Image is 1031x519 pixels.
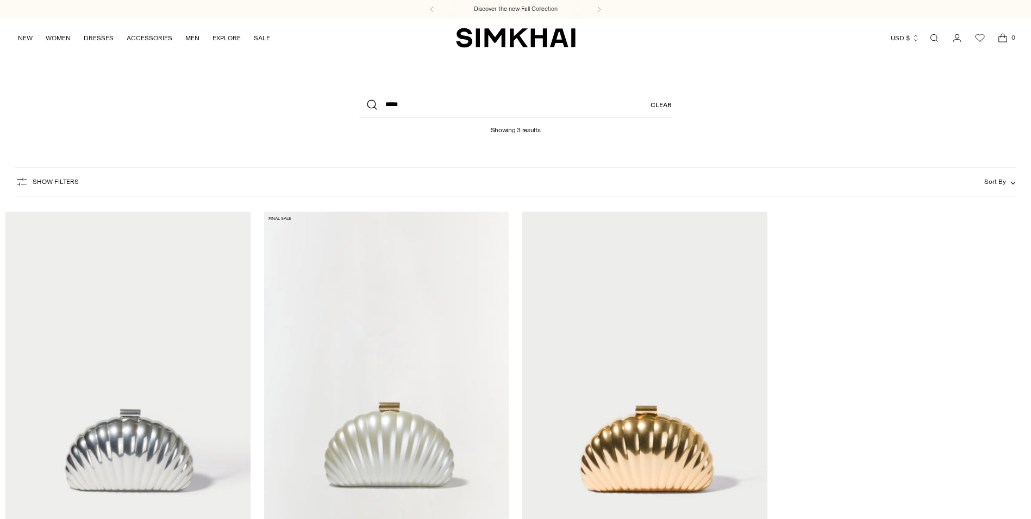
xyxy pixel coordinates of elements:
a: SIMKHAI [456,27,576,48]
button: Sort By [984,176,1016,188]
button: USD $ [891,26,920,50]
button: Search [359,92,385,118]
a: DRESSES [84,26,114,50]
button: Show Filters [15,173,79,190]
a: Open cart modal [992,27,1014,49]
a: Open search modal [923,27,945,49]
a: MEN [185,26,199,50]
span: Show Filters [33,178,79,186]
a: NEW [18,26,33,50]
span: Sort By [984,178,1006,186]
a: EXPLORE [213,26,241,50]
a: SALE [254,26,270,50]
a: Clear [651,92,672,118]
span: 0 [1008,33,1018,42]
a: Discover the new Fall Collection [474,5,558,14]
a: WOMEN [46,26,71,50]
a: Go to the account page [946,27,968,49]
a: Wishlist [969,27,991,49]
a: ACCESSORIES [127,26,172,50]
h1: Showing 3 results [491,118,541,134]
